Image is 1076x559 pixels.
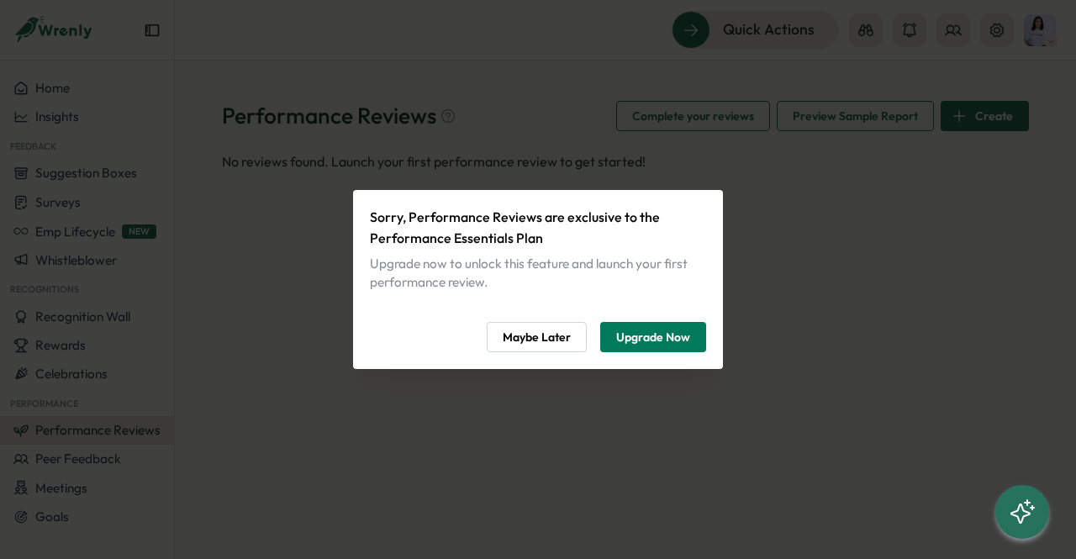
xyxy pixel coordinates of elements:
[616,323,690,351] span: Upgrade Now
[370,255,706,292] div: Upgrade now to unlock this feature and launch your first performance review.
[503,323,571,351] span: Maybe Later
[487,322,587,352] button: Maybe Later
[600,322,706,352] button: Upgrade Now
[370,207,706,249] p: Sorry, Performance Reviews are exclusive to the Performance Essentials Plan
